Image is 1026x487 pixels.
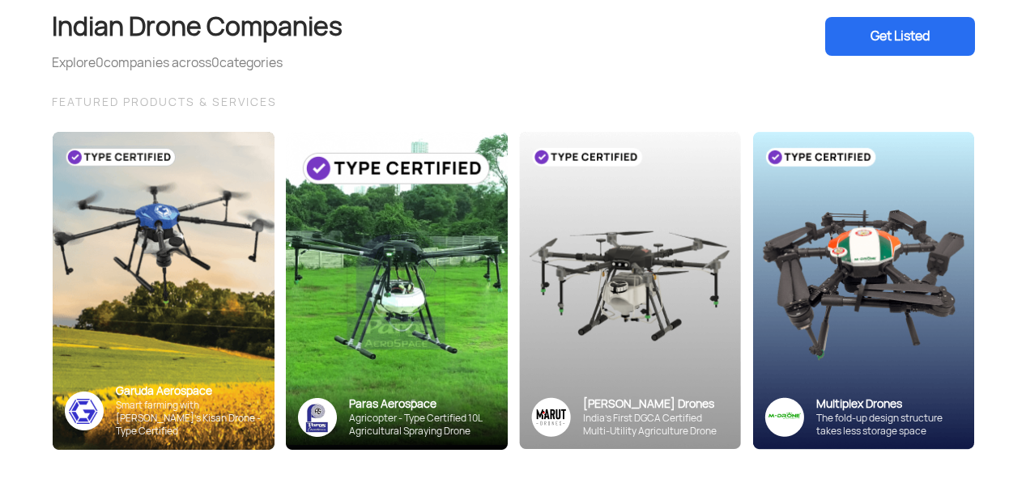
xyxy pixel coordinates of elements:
div: Smart farming with [PERSON_NAME]’s Kisan Drone - Type Certified [116,399,262,438]
div: FEATURED PRODUCTS & SERVICES [52,92,975,112]
div: Get Listed [825,17,975,56]
div: Explore companies across categories [52,53,343,73]
img: paras-card.png [286,132,508,450]
img: bg_multiplex_sky.png [752,132,974,450]
span: 0 [96,54,104,71]
img: Group%2036313.png [531,397,571,437]
img: ic_garuda_sky.png [65,392,104,430]
div: Paras Aerospace [349,396,496,412]
div: Multiplex Drones [816,396,962,412]
img: ic_multiplex_sky.png [764,397,804,437]
div: Agricopter - Type Certified 10L Agricultural Spraying Drone [349,412,496,438]
div: India’s First DGCA Certified Multi-Utility Agriculture Drone [583,412,729,438]
div: Garuda Aerospace [116,383,262,399]
div: [PERSON_NAME] Drones [583,396,729,412]
img: paras-logo-banner.png [298,398,337,437]
img: bg_garuda_sky.png [53,132,275,450]
div: The fold-up design structure takes less storage space [816,412,962,438]
span: 0 [211,54,219,71]
img: bg_marut_sky.png [519,132,741,449]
